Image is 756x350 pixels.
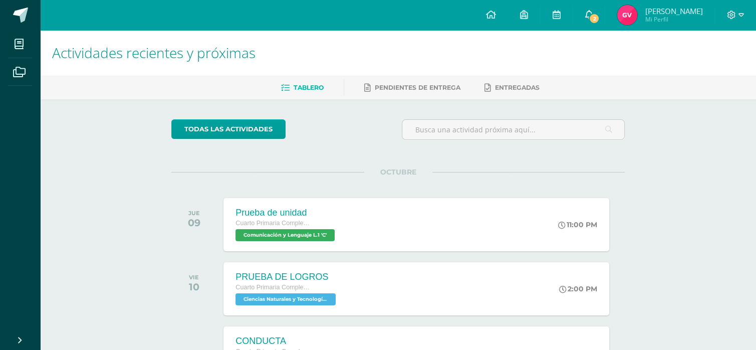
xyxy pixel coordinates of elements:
[281,80,324,96] a: Tablero
[589,13,600,24] span: 2
[171,119,286,139] a: todas las Actividades
[235,220,311,227] span: Cuarto Primaria Complementaria
[364,167,432,177] span: OCTUBRE
[645,15,702,24] span: Mi Perfil
[645,6,702,16] span: [PERSON_NAME]
[402,120,624,139] input: Busca una actividad próxima aquí...
[235,284,311,291] span: Cuarto Primaria Complementaria
[364,80,460,96] a: Pendientes de entrega
[375,84,460,91] span: Pendientes de entrega
[235,208,337,218] div: Prueba de unidad
[294,84,324,91] span: Tablero
[235,336,338,346] div: CONDUCTA
[189,281,199,293] div: 10
[559,284,597,293] div: 2:00 PM
[188,217,200,229] div: 09
[235,293,336,305] span: Ciencias Naturales y Tecnología 'C'
[188,210,200,217] div: JUE
[617,5,637,25] img: 7dc5dd6dc5eac2a4813ab7ae4b6d8255.png
[495,84,540,91] span: Entregadas
[52,43,256,62] span: Actividades recientes y próximas
[558,220,597,229] div: 11:00 PM
[484,80,540,96] a: Entregadas
[235,229,335,241] span: Comunicación y Lenguaje L.1 'C'
[235,272,338,282] div: PRUEBA DE LOGROS
[189,274,199,281] div: VIE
